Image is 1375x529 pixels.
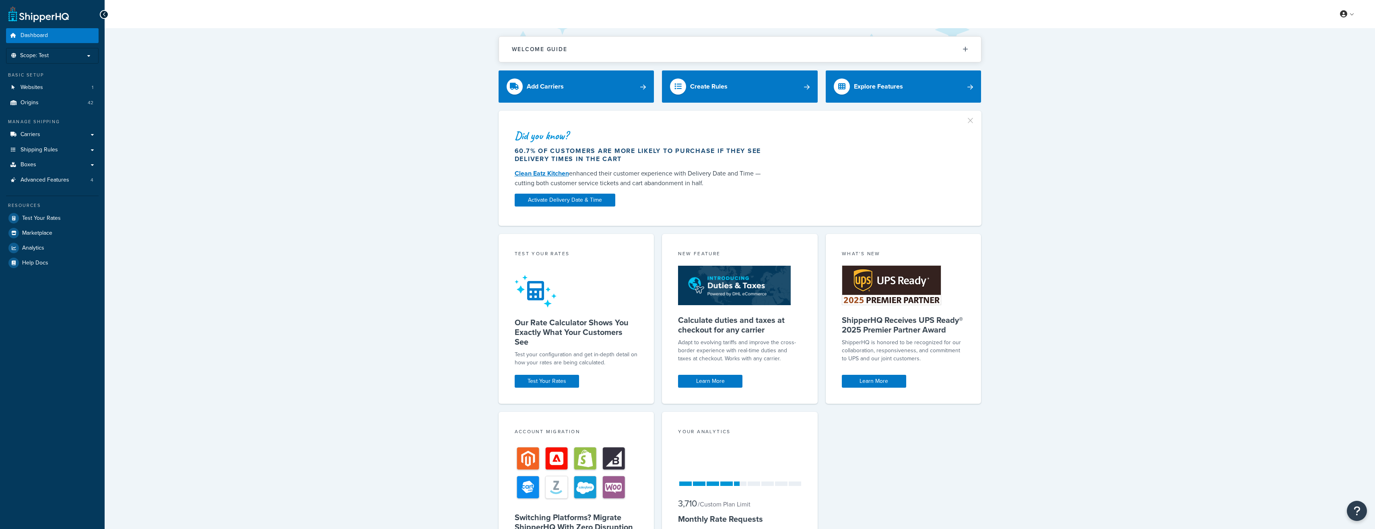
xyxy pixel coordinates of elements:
[6,241,99,255] a: Analytics
[678,428,802,437] div: Your Analytics
[512,46,567,52] h2: Welcome Guide
[21,84,43,91] span: Websites
[6,157,99,172] a: Boxes
[6,202,99,209] div: Resources
[21,147,58,153] span: Shipping Rules
[6,173,99,188] a: Advanced Features4
[678,315,802,335] h5: Calculate duties and taxes at checkout for any carrier
[499,37,981,62] button: Welcome Guide
[826,70,981,103] a: Explore Features
[842,339,965,363] p: ShipperHQ is honored to be recognized for our collaboration, responsiveness, and commitment to UP...
[21,177,69,184] span: Advanced Features
[20,52,49,59] span: Scope: Test
[515,194,615,207] a: Activate Delivery Date & Time
[88,99,93,106] span: 42
[6,72,99,79] div: Basic Setup
[515,250,638,259] div: Test your rates
[22,260,48,267] span: Help Docs
[21,161,36,168] span: Boxes
[515,169,569,178] a: Clean Eatz Kitchen
[91,177,93,184] span: 4
[6,226,99,240] a: Marketplace
[6,80,99,95] a: Websites1
[515,318,638,347] h5: Our Rate Calculator Shows You Exactly What Your Customers See
[678,339,802,363] p: Adapt to evolving tariffs and improve the cross-border experience with real-time duties and taxes...
[515,130,769,141] div: Did you know?
[22,215,61,222] span: Test Your Rates
[6,118,99,125] div: Manage Shipping
[499,70,654,103] a: Add Carriers
[21,99,39,106] span: Origins
[527,81,564,92] div: Add Carriers
[842,375,906,388] a: Learn More
[515,351,638,367] div: Test your configuration and get in-depth detail on how your rates are being calculated.
[515,428,638,437] div: Account Migration
[515,169,769,188] div: enhanced their customer experience with Delivery Date and Time — cutting both customer service ti...
[515,375,579,388] a: Test Your Rates
[842,315,965,335] h5: ShipperHQ Receives UPS Ready® 2025 Premier Partner Award
[6,95,99,110] li: Origins
[698,500,750,509] small: / Custom Plan Limit
[515,147,769,163] div: 60.7% of customers are more likely to purchase if they see delivery times in the cart
[21,32,48,39] span: Dashboard
[6,173,99,188] li: Advanced Features
[6,143,99,157] a: Shipping Rules
[678,514,802,524] h5: Monthly Rate Requests
[6,211,99,225] a: Test Your Rates
[678,375,742,388] a: Learn More
[6,80,99,95] li: Websites
[678,497,697,510] span: 3,710
[842,250,965,259] div: What's New
[678,250,802,259] div: New Feature
[6,256,99,270] a: Help Docs
[6,127,99,142] a: Carriers
[21,131,40,138] span: Carriers
[92,84,93,91] span: 1
[662,70,818,103] a: Create Rules
[22,245,44,252] span: Analytics
[1347,501,1367,521] button: Open Resource Center
[22,230,52,237] span: Marketplace
[6,28,99,43] a: Dashboard
[6,95,99,110] a: Origins42
[690,81,728,92] div: Create Rules
[854,81,903,92] div: Explore Features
